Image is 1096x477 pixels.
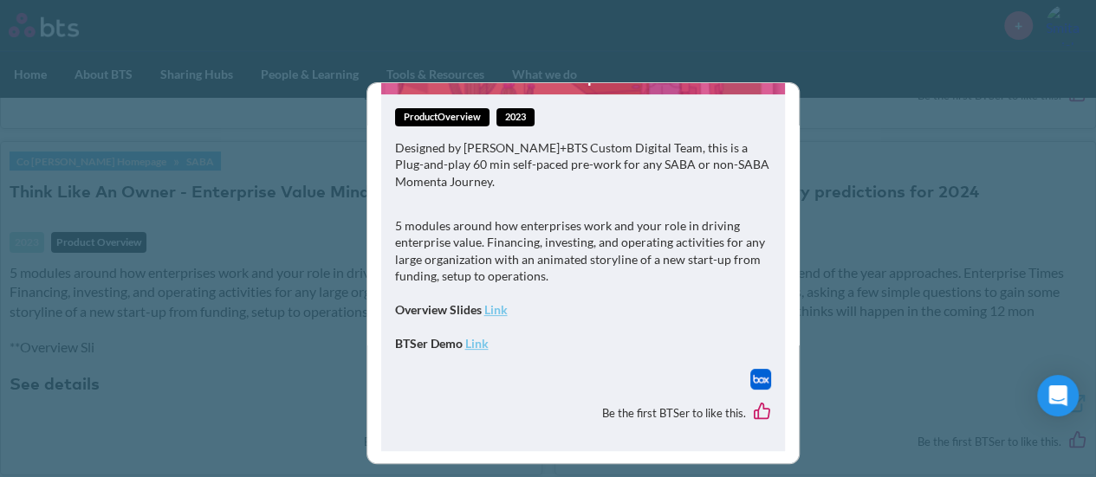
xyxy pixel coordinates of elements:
[395,336,463,351] strong: BTSer Demo
[395,139,771,190] p: Designed by [PERSON_NAME]+BTS Custom Digital Team, this is a Plug-and-play 60 min self-paced pre-...
[395,390,771,438] div: Be the first BTSer to like this.
[750,369,771,390] img: Box logo
[1037,375,1079,416] div: Open Intercom Messenger
[395,217,771,285] p: 5 modules around how enterprises work and your role in driving enterprise value. Financing, inves...
[496,108,535,126] span: 2023
[395,302,482,317] strong: Overview Slides
[484,302,508,317] a: Link
[395,108,490,126] span: productOverview
[750,369,771,390] a: Download file from Box
[465,336,489,351] a: Link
